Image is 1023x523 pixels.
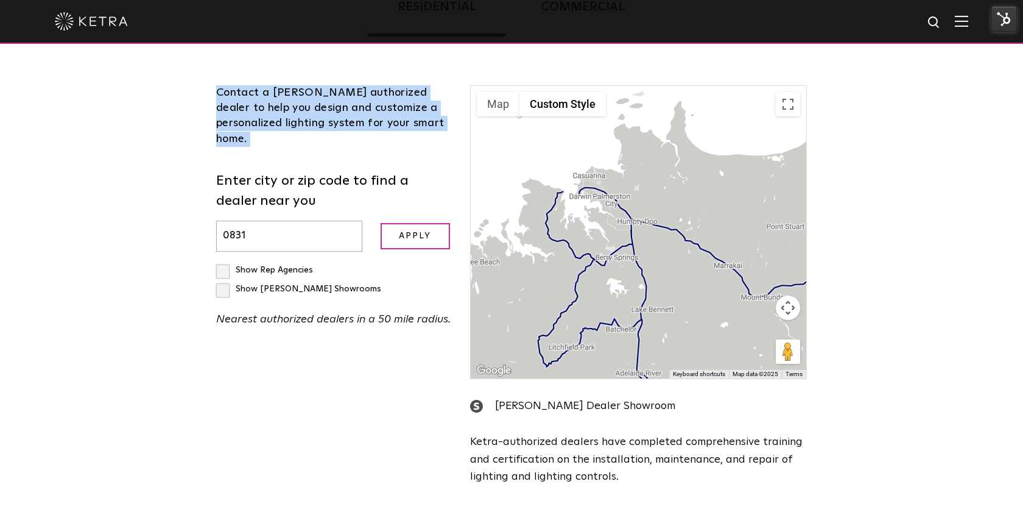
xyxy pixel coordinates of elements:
[733,371,778,377] span: Map data ©2025
[381,223,450,249] input: Apply
[776,92,800,116] button: Toggle fullscreen view
[216,311,452,329] p: Nearest authorized dealers in a 50 mile radius.
[216,171,452,212] label: Enter city or zip code to find a dealer near you
[786,371,803,377] a: Terms (opens in new tab)
[519,92,606,116] button: Custom Style
[470,397,807,415] div: [PERSON_NAME] Dealer Showroom
[474,363,514,379] img: Google
[955,15,968,27] img: Hamburger%20Nav.svg
[673,370,725,379] button: Keyboard shortcuts
[216,285,381,293] label: Show [PERSON_NAME] Showrooms
[216,221,362,252] input: Enter city or zip code
[776,296,800,320] button: Map camera controls
[216,85,452,147] div: Contact a [PERSON_NAME] authorized dealer to help you design and customize a personalized lightin...
[55,12,128,30] img: ketra-logo-2019-white
[470,433,807,486] p: Ketra-authorized dealers have completed comprehensive training and certification on the installat...
[216,266,313,274] label: Show Rep Agencies
[991,6,1017,32] img: HubSpot Tools Menu Toggle
[474,363,514,379] a: Open this area in Google Maps (opens a new window)
[776,340,800,364] button: Drag Pegman onto the map to open Street View
[477,92,519,116] button: Show street map
[470,400,483,413] img: showroom_icon.png
[927,15,942,30] img: search icon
